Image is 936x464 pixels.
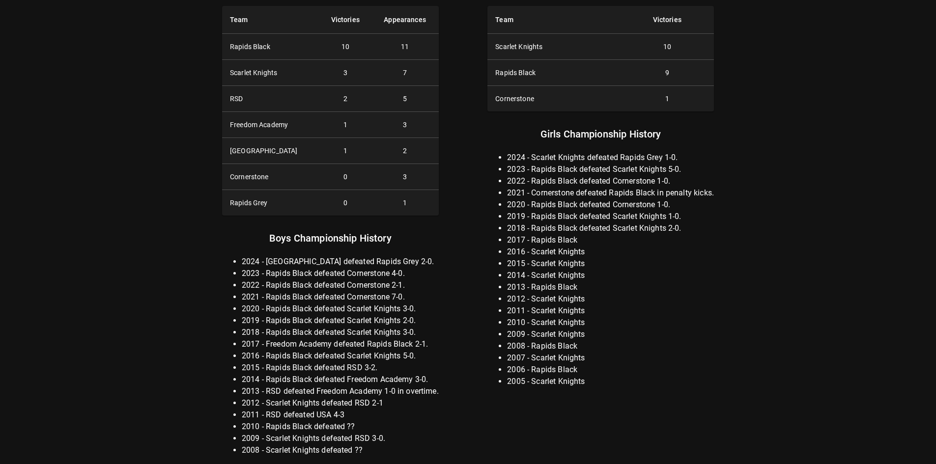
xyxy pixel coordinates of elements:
[487,126,714,142] p: Girls Championship History
[507,328,714,340] li: 2009 - Scarlet Knights
[621,6,714,34] th: Victories
[507,352,714,364] li: 2007 - Scarlet Knights
[507,317,714,328] li: 2010 - Scarlet Knights
[507,293,714,305] li: 2012 - Scarlet Knights
[371,164,438,190] td: 3
[242,362,439,374] li: 2015 - Rapids Black defeated RSD 3-2.
[507,340,714,352] li: 2008 - Rapids Black
[507,175,714,187] li: 2022 - Rapids Black defeated Cornerstone 1-0.
[621,86,714,112] td: 1
[242,350,439,362] li: 2016 - Rapids Black defeated Scarlet Knights 5-0.
[319,190,371,216] td: 0
[319,86,371,112] td: 2
[371,34,438,60] td: 11
[507,211,714,222] li: 2019 - Rapids Black defeated Scarlet Knights 1-0.
[242,303,439,315] li: 2020 - Rapids Black defeated Scarlet Knights 3-0.
[507,152,714,164] li: 2024 - Scarlet Knights defeated Rapids Grey 1-0.
[242,433,439,444] li: 2009 - Scarlet Knights defeated RSD 3-0.
[319,138,371,164] td: 1
[222,60,319,86] th: Scarlet Knights
[507,281,714,293] li: 2013 - Rapids Black
[319,6,371,34] th: Victories
[242,291,439,303] li: 2021 - Rapids Black defeated Cornerstone 7-0.
[507,164,714,175] li: 2023 - Rapids Black defeated Scarlet Knights 5-0.
[371,190,438,216] td: 1
[507,246,714,258] li: 2016 - Scarlet Knights
[222,190,319,216] th: Rapids Grey
[507,364,714,376] li: 2006 - Rapids Black
[507,222,714,234] li: 2018 - Rapids Black defeated Scarlet Knights 2-0.
[242,279,439,291] li: 2022 - Rapids Black defeated Cornerstone 2-1.
[371,6,438,34] th: Appearances
[222,164,319,190] th: Cornerstone
[507,376,714,387] li: 2005 - Scarlet Knights
[242,397,439,409] li: 2012 - Scarlet Knights defeated RSD 2-1
[242,315,439,327] li: 2019 - Rapids Black defeated Scarlet Knights 2-0.
[371,86,438,112] td: 5
[621,34,714,60] td: 10
[222,86,319,112] th: RSD
[242,409,439,421] li: 2011 - RSD defeated USA 4-3
[319,112,371,138] td: 1
[371,112,438,138] td: 3
[487,34,620,60] th: Scarlet Knights
[507,234,714,246] li: 2017 - Rapids Black
[487,60,620,86] th: Rapids Black
[242,374,439,385] li: 2014 - Rapids Black defeated Freedom Academy 3-0.
[507,199,714,211] li: 2020 - Rapids Black defeated Cornerstone 1-0.
[242,421,439,433] li: 2010 - Rapids Black defeated ??
[319,164,371,190] td: 0
[242,338,439,350] li: 2017 - Freedom Academy defeated Rapids Black 2-1.
[242,327,439,338] li: 2018 - Rapids Black defeated Scarlet Knights 3-0.
[507,270,714,281] li: 2014 - Scarlet Knights
[487,86,620,112] th: Cornerstone
[242,444,439,456] li: 2008 - Scarlet Knights defeated ??
[371,138,438,164] td: 2
[222,230,439,246] p: Boys Championship History
[222,6,319,34] th: Team
[242,268,439,279] li: 2023 - Rapids Black defeated Cornerstone 4-0.
[242,385,439,397] li: 2013 - RSD defeated Freedom Academy 1-0 in overtime.
[507,305,714,317] li: 2011 - Scarlet Knights
[507,187,714,199] li: 2021 - Cornerstone defeated Rapids Black in penalty kicks.
[319,60,371,86] td: 3
[507,258,714,270] li: 2015 - Scarlet Knights
[222,138,319,164] th: [GEOGRAPHIC_DATA]
[319,34,371,60] td: 10
[621,60,714,86] td: 9
[222,34,319,60] th: Rapids Black
[371,60,438,86] td: 7
[242,256,439,268] li: 2024 - [GEOGRAPHIC_DATA] defeated Rapids Grey 2-0.
[222,112,319,138] th: Freedom Academy
[487,6,620,34] th: Team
